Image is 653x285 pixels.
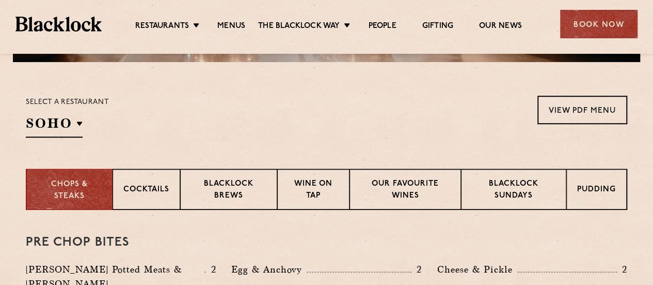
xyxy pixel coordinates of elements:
a: Our News [479,21,522,33]
p: 2 [617,263,627,276]
p: Cocktails [123,184,169,197]
p: Cheese & Pickle [437,262,518,277]
a: Gifting [422,21,453,33]
h3: Pre Chop Bites [26,236,627,249]
p: Chops & Steaks [37,179,102,202]
p: 2 [411,263,422,276]
a: The Blacklock Way [258,21,340,33]
div: Book Now [560,10,638,38]
a: Menus [217,21,245,33]
p: Select a restaurant [26,96,109,109]
a: View PDF Menu [537,96,627,124]
p: 2 [205,263,216,276]
h2: SOHO [26,114,83,138]
p: Our favourite wines [360,178,450,203]
p: Egg & Anchovy [231,262,307,277]
a: Restaurants [135,21,189,33]
p: Wine on Tap [288,178,339,203]
p: Blacklock Brews [191,178,266,203]
a: People [368,21,396,33]
p: Blacklock Sundays [472,178,555,203]
p: Pudding [577,184,616,197]
img: BL_Textured_Logo-footer-cropped.svg [15,17,102,31]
